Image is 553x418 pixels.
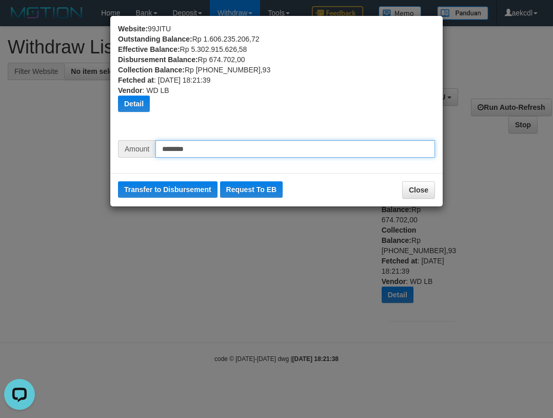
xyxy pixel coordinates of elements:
[118,96,150,112] button: Detail
[118,140,155,158] span: Amount
[118,25,148,33] b: Website:
[402,181,435,199] button: Close
[118,181,218,198] button: Transfer to Disbursement
[118,24,435,140] div: 99JITU Rp 1.606.235.206,72 Rp 5.302.915.626,58 Rp 674.702,00 Rp [PHONE_NUMBER],93 : [DATE] 18:21:...
[118,55,198,64] b: Disbursement Balance:
[118,45,180,53] b: Effective Balance:
[118,35,192,43] b: Outstanding Balance:
[118,86,142,94] b: Vendor
[4,4,35,35] button: Open LiveChat chat widget
[220,181,283,198] button: Request To EB
[118,66,185,74] b: Collection Balance:
[118,76,154,84] b: Fetched at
